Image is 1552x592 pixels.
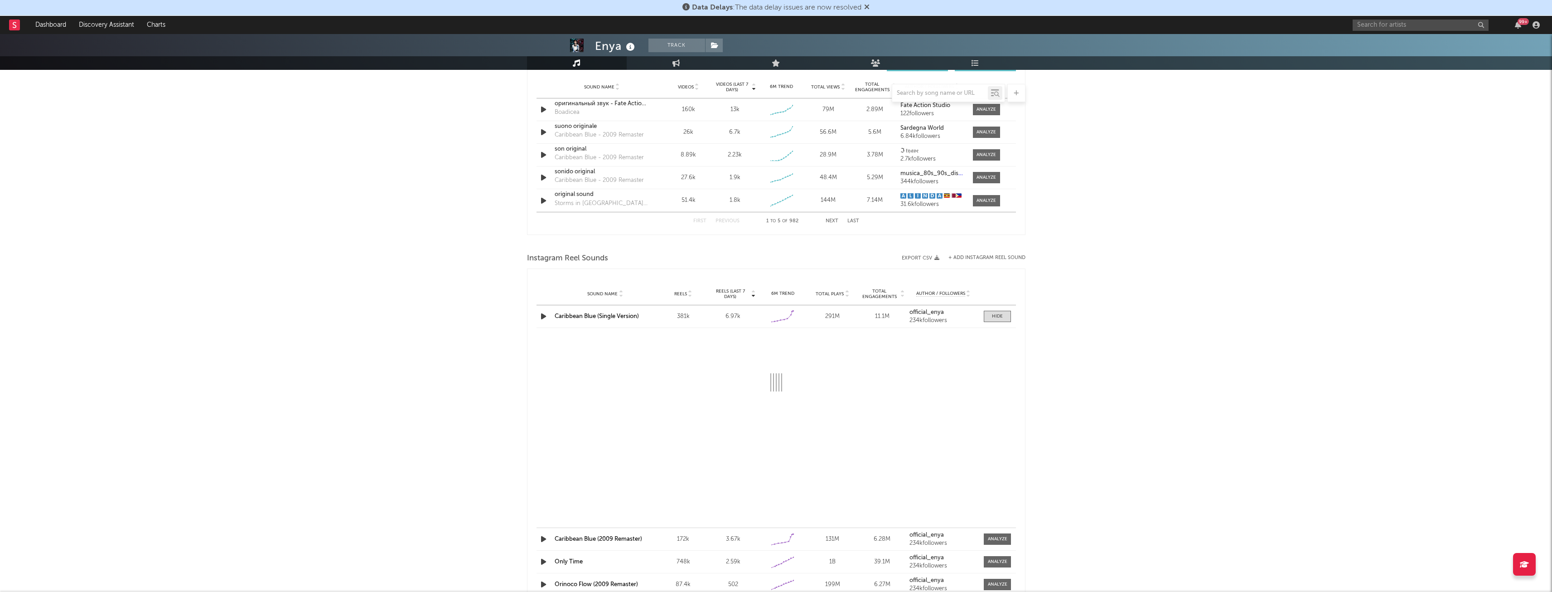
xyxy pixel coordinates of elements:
strong: official_enya [909,309,944,315]
div: Caribbean Blue - 2009 Remaster [555,176,644,185]
span: Data Delays [692,4,733,11]
div: 5.6M [854,128,896,137]
a: original sound [555,190,649,199]
div: 6M Trend [760,290,806,297]
div: 99 + [1518,18,1529,25]
a: Discovery Assistant [73,16,140,34]
div: 172k [661,535,706,544]
div: 144M [807,196,849,205]
div: Enya [595,39,637,54]
div: 48.4M [807,173,849,182]
div: 1B [810,558,855,567]
div: 3.78M [854,151,896,160]
button: Export CSV [902,255,939,261]
a: Caribbean Blue (2009 Remaster) [555,536,642,542]
a: оригинальный звук - Fate Action Studio [555,99,649,108]
div: 291M [810,312,855,321]
div: 79M [807,105,849,114]
strong: 🇦 🇱 🇮 🇳 🇩 🇦 🇺🇬🇶🇦🇵🇭 [900,193,962,199]
div: 39.1M [860,558,905,567]
span: Author / Followers [916,291,965,297]
a: official_enya [909,555,977,561]
div: 6M Trend [760,83,803,90]
strong: official_enya [909,577,944,583]
button: Previous [716,219,740,224]
div: Boadicea [555,108,580,117]
span: Total Plays [816,291,844,297]
div: 8.89k [667,151,710,160]
div: 1.9k [730,173,740,182]
a: official_enya [909,577,977,584]
span: : The data delay issues are now resolved [692,4,861,11]
span: of [782,219,788,223]
a: Sardegna World [900,125,963,132]
a: son original [555,145,649,154]
div: 6.28M [860,535,905,544]
a: official_enya [909,532,977,538]
div: Caribbean Blue - 2009 Remaster [555,153,644,162]
strong: official_enya [909,532,944,538]
button: Last [847,219,859,224]
a: sonido original [555,167,649,176]
span: to [770,219,776,223]
a: Charts [140,16,172,34]
span: Reels (last 7 days) [711,289,750,299]
span: Dismiss [864,4,870,11]
div: 381k [661,312,706,321]
a: official_enya [909,309,977,316]
a: Only Time [555,559,583,565]
div: 1 5 982 [758,216,807,227]
a: 🇦 🇱 🇮 🇳 🇩 🇦 🇺🇬🇶🇦🇵🇭 [900,193,963,200]
div: 344k followers [900,179,963,185]
div: 234k followers [909,563,977,569]
div: 31.6k followers [900,201,963,208]
a: Orinoco Flow (2009 Remaster) [555,582,638,587]
div: 87.4k [661,580,706,589]
div: 502 [711,580,756,589]
button: Track [648,39,705,52]
div: 5.29M [854,173,896,182]
div: Caribbean Blue - 2009 Remaster [555,131,644,140]
div: 2.59k [711,558,756,567]
div: 51.4k [667,196,710,205]
div: 2.23k [728,151,742,160]
div: Storms in [GEOGRAPHIC_DATA] (Pt. II) [555,199,649,208]
div: 748k [661,558,706,567]
a: musica_80s_90s_disco [900,171,963,177]
button: First [693,219,706,224]
div: suono originale [555,122,649,131]
div: 28.9M [807,151,849,160]
a: Dashboard [29,16,73,34]
div: 6.84k followers [900,133,963,140]
div: 3.67k [711,535,756,544]
div: 131M [810,535,855,544]
a: Caribbean Blue (Single Version) [555,313,639,319]
a: Fate Action Studio [900,103,963,109]
div: 1.8k [730,196,740,205]
div: 26k [667,128,710,137]
div: 56.6M [807,128,849,137]
strong: official_enya [909,555,944,561]
span: Reels [674,291,687,297]
div: 2.7k followers [900,156,963,162]
div: 122 followers [900,111,963,117]
span: Sound Name [587,291,618,297]
div: 199M [810,580,855,589]
div: 27.6k [667,173,710,182]
strong: Sardegna World [900,125,944,131]
div: 6.97k [711,312,756,321]
div: 11.1M [860,312,905,321]
div: 234k followers [909,540,977,547]
div: 13k [730,105,740,114]
div: 234k followers [909,318,977,324]
span: Videos (last 7 days) [714,82,750,93]
input: Search for artists [1353,20,1489,31]
strong: musica_80s_90s_disco [900,171,965,176]
button: 99+ [1515,21,1521,29]
a: ℑ 𝔱𝔶𝔞𝔳𝔢 [900,148,963,154]
span: Total Engagements [854,82,890,93]
div: 234k followers [909,586,977,592]
span: Instagram Reel Sounds [527,253,608,264]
